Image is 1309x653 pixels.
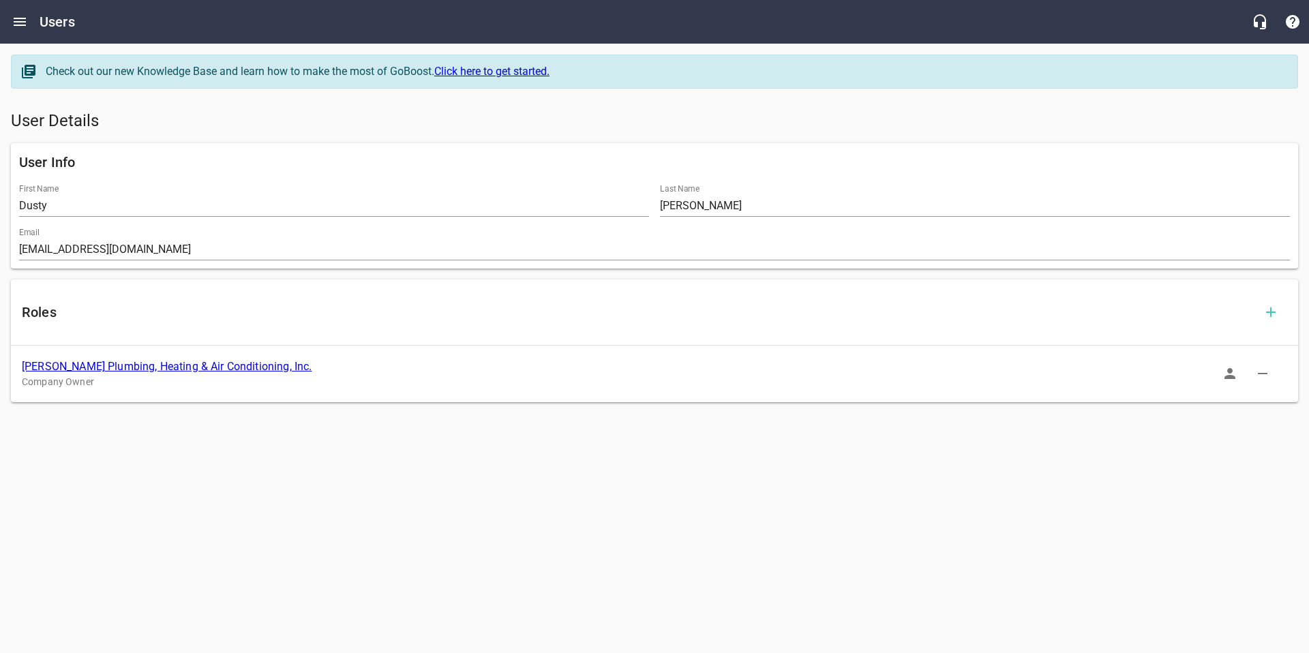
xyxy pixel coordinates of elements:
h5: User Details [11,110,1298,132]
h6: Roles [22,301,1254,323]
a: Click here to get started. [434,65,550,78]
button: Open drawer [3,5,36,38]
button: Add Role [1254,296,1287,329]
p: Company Owner [22,375,1265,389]
button: Support Portal [1276,5,1309,38]
h6: Users [40,11,75,33]
button: Sign In as Role [1214,357,1246,390]
button: Live Chat [1244,5,1276,38]
label: Email [19,228,40,237]
label: Last Name [660,185,699,193]
a: [PERSON_NAME] Plumbing, Heating & Air Conditioning, Inc. [22,360,312,373]
div: Check out our new Knowledge Base and learn how to make the most of GoBoost. [46,63,1284,80]
label: First Name [19,185,59,193]
h6: User Info [19,151,1290,173]
button: Delete Role [1246,357,1279,390]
